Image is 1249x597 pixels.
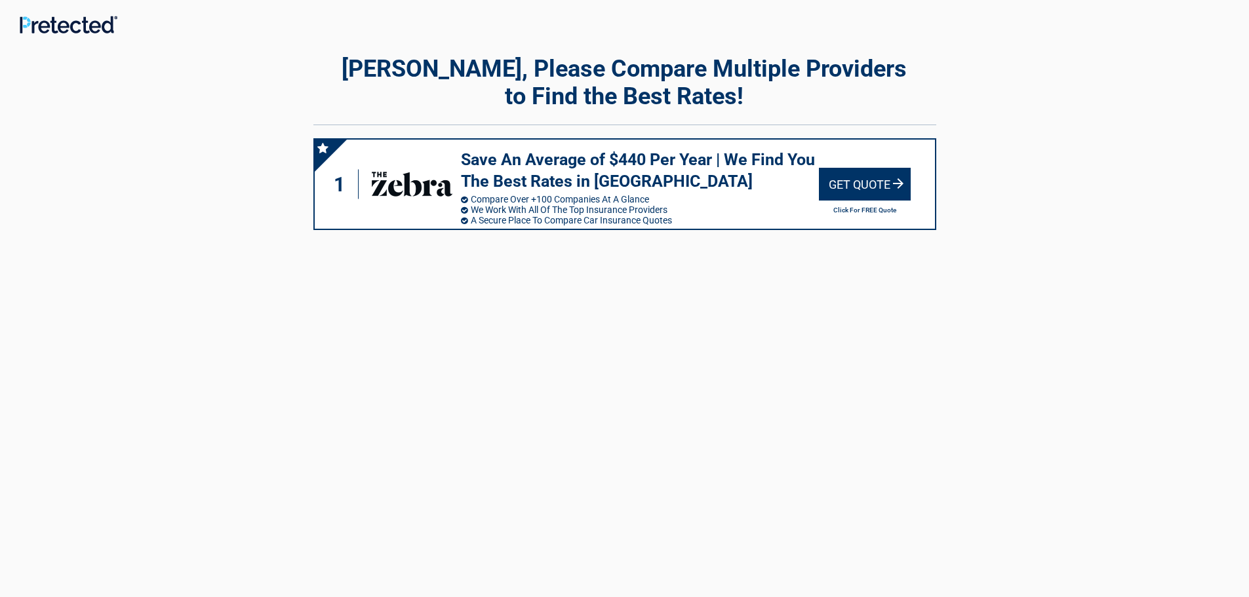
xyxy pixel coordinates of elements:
[819,168,911,201] div: Get Quote
[461,194,819,204] li: Compare Over +100 Companies At A Glance
[461,149,819,192] h3: Save An Average of $440 Per Year | We Find You The Best Rates in [GEOGRAPHIC_DATA]
[819,206,911,214] h2: Click For FREE Quote
[20,16,117,33] img: Main Logo
[370,164,454,204] img: thezebra's logo
[313,55,936,110] h2: [PERSON_NAME], Please Compare Multiple Providers to Find the Best Rates!
[461,204,819,215] li: We Work With All Of The Top Insurance Providers
[328,170,359,199] div: 1
[461,215,819,225] li: A Secure Place To Compare Car Insurance Quotes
